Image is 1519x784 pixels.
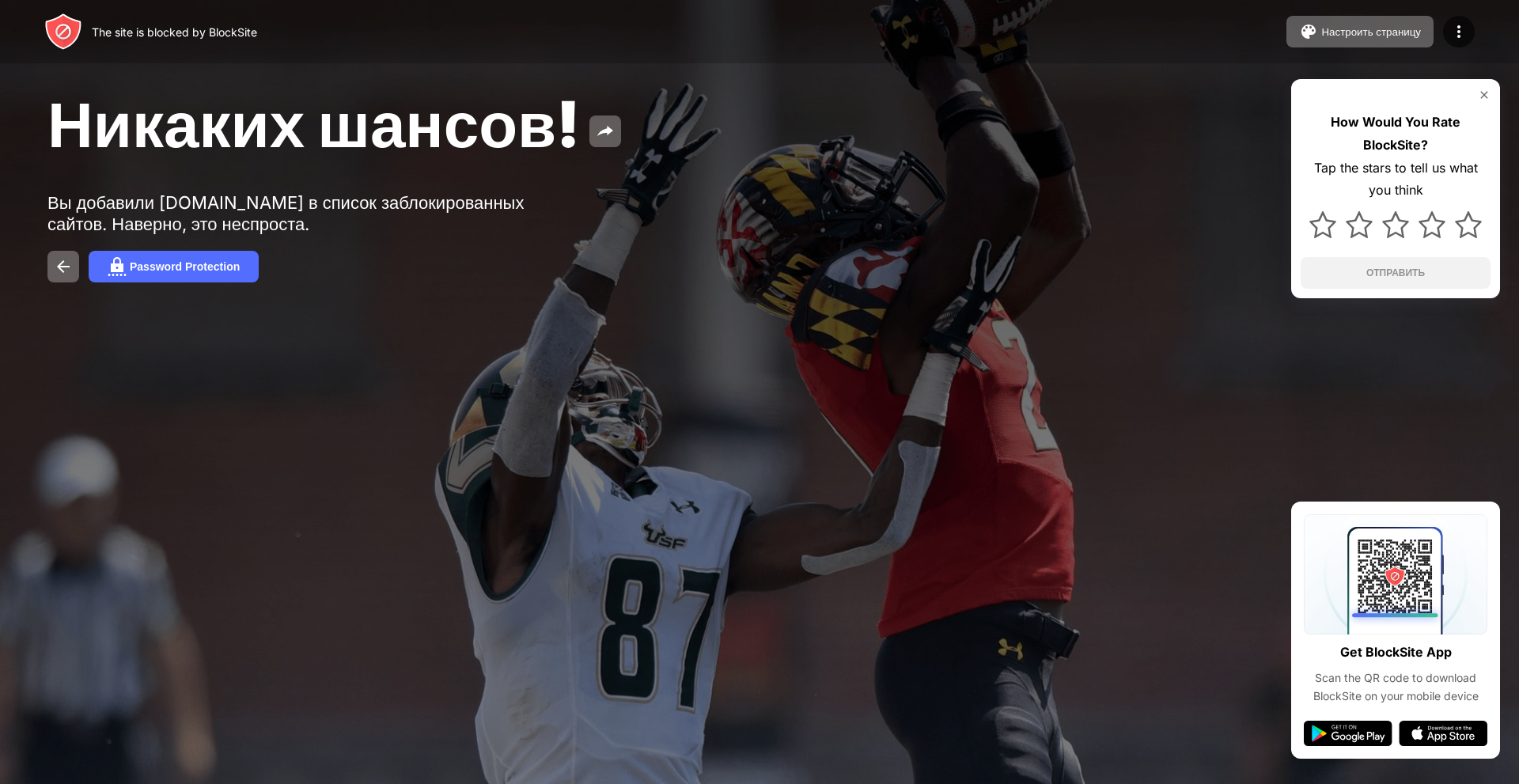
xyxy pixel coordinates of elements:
img: back.svg [54,257,73,276]
button: Password Protection [89,251,259,282]
div: Tap the stars to tell us what you think [1301,157,1491,203]
img: google-play.svg [1304,721,1392,746]
div: The site is blocked by BlockSite [92,25,257,39]
img: star.svg [1309,211,1336,238]
img: header-logo.svg [44,13,82,51]
div: Настроить страницу [1321,26,1421,38]
img: menu-icon.svg [1449,22,1468,41]
span: Никаких шансов! [47,85,580,162]
div: How Would You Rate BlockSite? [1301,111,1491,157]
div: Get BlockSite App [1340,641,1452,664]
img: app-store.svg [1399,721,1487,746]
img: star.svg [1382,211,1409,238]
img: password.svg [108,257,127,276]
button: Настроить страницу [1286,16,1434,47]
div: Вы добавили [DOMAIN_NAME] в список заблокированных сайтов. Наверно, это неспроста. [47,192,536,235]
img: rate-us-close.svg [1478,89,1491,101]
img: star.svg [1419,211,1445,238]
img: star.svg [1346,211,1373,238]
img: share.svg [596,122,615,141]
div: Password Protection [130,260,240,273]
button: ОТПРАВИТЬ [1301,257,1491,289]
div: Scan the QR code to download BlockSite on your mobile device [1304,669,1487,705]
img: star.svg [1455,211,1482,238]
img: pallet.svg [1299,22,1318,41]
img: qrcode.svg [1304,514,1487,634]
